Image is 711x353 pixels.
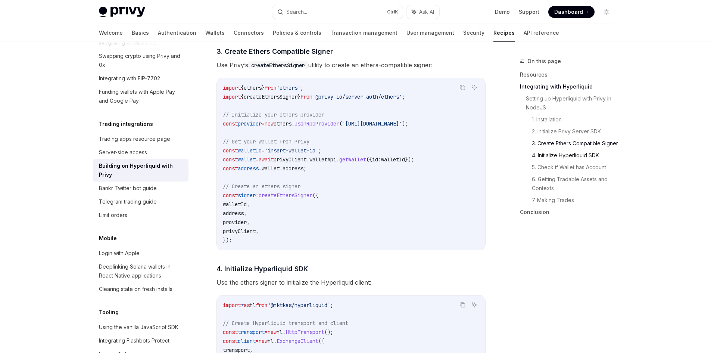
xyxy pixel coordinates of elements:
[93,282,188,296] a: Clearing state on fresh installs
[238,338,256,344] span: client
[259,165,262,172] span: =
[259,338,268,344] span: new
[238,192,256,199] span: signer
[280,165,283,172] span: .
[99,234,117,243] h5: Mobile
[216,264,308,274] span: 4. Initialize Hyperliquid SDK
[93,72,188,85] a: Integrating with EIP-7702
[405,156,414,163] span: });
[223,111,324,118] span: // Initialize your ethers provider
[601,6,612,18] button: Toggle dark mode
[520,81,618,93] a: Integrating with Hyperliquid
[256,338,259,344] span: =
[99,308,119,317] h5: Tooling
[300,93,312,100] span: from
[247,219,250,226] span: ,
[262,84,265,91] span: }
[274,156,306,163] span: privyClient
[158,24,196,42] a: Authentication
[406,24,454,42] a: User management
[256,302,268,309] span: from
[419,8,434,16] span: Ask AI
[273,24,321,42] a: Policies & controls
[216,277,486,288] span: Use the ethers signer to initialize the Hyperliquid client:
[272,5,403,19] button: Search...CtrlK
[223,183,300,190] span: // Create an ethers signer
[458,300,467,310] button: Copy the contents from the code block
[366,156,372,163] span: ({
[93,146,188,159] a: Server-side access
[265,329,268,335] span: =
[495,8,510,16] a: Demo
[250,302,256,309] span: hl
[532,173,618,194] a: 6. Getting Tradable Assets and Contexts
[99,7,145,17] img: light logo
[532,149,618,161] a: 4. Initialize Hyperliquid SDK
[294,120,339,127] span: JsonRpcProvider
[532,161,618,173] a: 5. Check if Wallet has Account
[244,93,297,100] span: createEthersSigner
[470,83,479,92] button: Ask AI
[238,147,262,154] span: walletId
[312,93,402,100] span: '@privy-io/server-auth/ethers'
[99,134,170,143] div: Trading apps resource page
[234,24,264,42] a: Connectors
[312,192,318,199] span: ({
[223,84,241,91] span: import
[286,7,307,16] div: Search...
[268,302,330,309] span: '@nktkas/hyperliquid'
[216,60,486,70] span: Use Privy’s utility to create an ethers-compatible signer:
[524,24,559,42] a: API reference
[241,84,244,91] span: {
[268,338,274,344] span: hl
[244,210,247,217] span: ,
[265,84,277,91] span: from
[256,192,259,199] span: =
[381,156,405,163] span: walletId
[248,61,308,69] code: createEthersSigner
[277,84,300,91] span: 'ethers'
[297,93,300,100] span: }
[238,165,259,172] span: address
[306,156,309,163] span: .
[223,302,241,309] span: import
[223,237,232,244] span: });
[223,120,238,127] span: const
[277,329,283,335] span: hl
[548,6,595,18] a: Dashboard
[244,84,262,91] span: ethers
[470,300,479,310] button: Ask AI
[406,5,439,19] button: Ask AI
[223,329,238,335] span: const
[99,262,184,280] div: Deeplinking Solana wallets in React Native applications
[527,57,561,66] span: On this page
[262,147,265,154] span: =
[99,197,157,206] div: Telegram trading guide
[265,147,318,154] span: 'insert-wallet-id'
[336,156,339,163] span: .
[291,120,294,127] span: .
[520,206,618,218] a: Conclusion
[342,120,402,127] span: '[URL][DOMAIN_NAME]'
[223,192,238,199] span: const
[274,120,291,127] span: ethers
[93,321,188,334] a: Using the vanilla JavaScript SDK
[99,120,153,128] h5: Trading integrations
[532,126,618,137] a: 2. Initialize Privy Server SDK
[223,338,238,344] span: const
[223,228,256,235] span: privyClient
[99,249,140,258] div: Login with Apple
[93,49,188,72] a: Swapping crypto using Privy and 0x
[330,24,397,42] a: Transaction management
[93,247,188,260] a: Login with Apple
[277,338,318,344] span: ExchangeClient
[262,120,265,127] span: =
[318,147,321,154] span: ;
[286,329,324,335] span: HttpTransport
[132,24,149,42] a: Basics
[223,93,241,100] span: import
[554,8,583,16] span: Dashboard
[99,161,184,179] div: Building on Hyperliquid with Privy
[99,336,169,345] div: Integrating Flashbots Protect
[493,24,515,42] a: Recipes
